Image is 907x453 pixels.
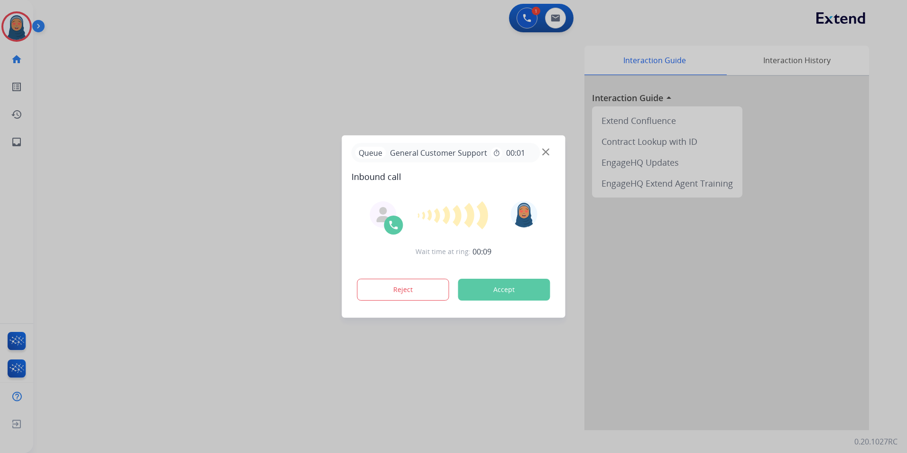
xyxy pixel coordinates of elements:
span: 00:01 [506,147,525,159]
p: 0.20.1027RC [854,436,898,447]
span: Inbound call [352,170,556,183]
span: General Customer Support [386,147,491,159]
img: call-icon [388,219,399,231]
p: Queue [355,147,386,159]
button: Accept [458,279,550,301]
img: avatar [510,201,537,227]
span: Wait time at ring: [416,247,471,256]
img: close-button [542,149,549,156]
mat-icon: timer [493,149,500,157]
span: 00:09 [472,246,491,257]
button: Reject [357,279,449,301]
img: agent-avatar [376,207,391,222]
